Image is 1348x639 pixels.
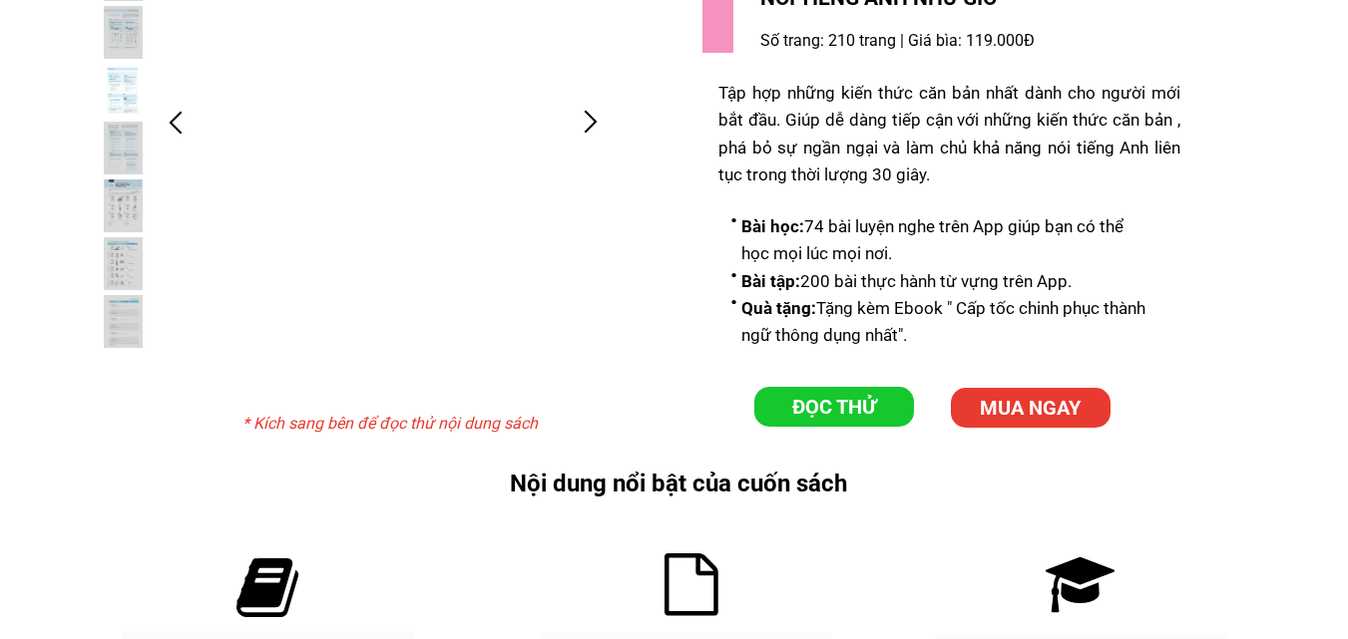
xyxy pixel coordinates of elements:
[730,295,1152,349] li: Tặng kèm Ebook " Cấp tốc chinh phục thành ngữ thông dụng nhất".
[730,268,1152,295] li: 200 bài thực hành từ vựng trên App.
[754,387,914,427] a: ĐỌC THỬ
[718,80,1180,188] div: Tập hợp những kiến thức căn bản nhất dành cho người mới bắt đầu. Giúp dễ dàng tiếp cận với những ...
[741,271,800,291] span: Bài tập:
[242,411,549,437] h3: * Kích sang bên để đọc thử nội dung sách
[760,28,1051,54] h3: Số trang: 210 trang | Giá bìa: 119.000Đ
[730,213,1152,267] li: 74 bài luyện nghe trên App giúp bạn có thể học mọi lúc mọi nơi.
[510,465,860,502] h3: Nội dung nổi bật của cuốn sách
[741,216,804,236] span: Bài học:
[951,388,1111,428] p: MUA NGAY
[741,298,816,318] span: Quà tặng:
